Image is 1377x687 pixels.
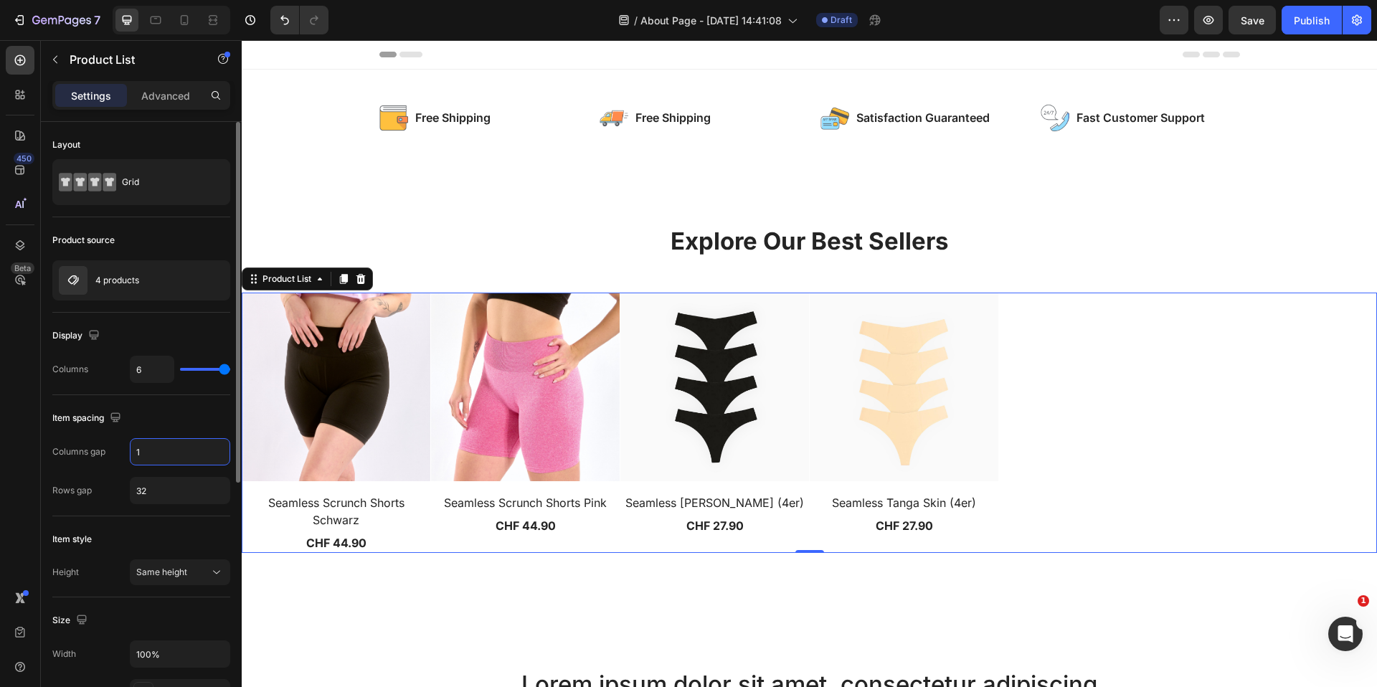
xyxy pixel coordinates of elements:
[52,648,76,660] div: Width
[59,266,87,295] img: product feature img
[1358,595,1369,607] span: 1
[270,6,328,34] div: Undo/Redo
[6,6,107,34] button: 7
[379,252,567,441] a: Seamless Tanga Schwarz (4er)
[52,484,92,497] div: Rows gap
[70,51,191,68] p: Product List
[1328,617,1363,651] iframe: Intercom live chat
[18,232,72,245] div: Product List
[52,611,90,630] div: Size
[394,70,469,85] p: Free Shipping
[136,567,187,577] span: Same height
[358,64,387,93] img: 432750572815254551-ac97eaaa-beba-4e77-8b5f-bded008c3a1a.png
[189,252,378,441] a: Seamless Scrunch Shorts Pink
[379,475,567,496] div: CHF 27.90
[189,453,378,473] a: Seamless Scrunch Shorts Pink
[579,64,607,93] img: gempages_432750572815254551-ba082d8a-32df-4404-b3b3-79b909aadae6.png
[640,13,782,28] span: About Page - [DATE] 14:41:08
[138,627,998,661] h2: Lorem ipsum dolor sit amet, consectetur adipiscing
[14,153,34,164] div: 450
[139,186,997,217] p: Explore Our Best Sellers
[52,326,103,346] div: Display
[189,475,378,496] div: CHF 44.90
[131,356,174,382] input: Auto
[835,70,963,85] p: Fast Customer Support
[615,70,748,85] p: Satisfaction Guaranteed
[131,478,229,503] input: Auto
[1282,6,1342,34] button: Publish
[122,166,209,199] div: Grid
[379,453,567,473] a: Seamless [PERSON_NAME] (4er)
[568,453,757,473] a: Seamless Tanga Skin (4er)
[52,445,105,458] div: Columns gap
[242,40,1377,687] iframe: Design area
[131,439,229,465] input: Auto
[52,409,124,428] div: Item spacing
[11,262,34,274] div: Beta
[52,138,80,151] div: Layout
[131,641,229,667] input: Auto
[568,252,757,441] a: Seamless Tanga Skin (4er)
[94,11,100,29] p: 7
[130,559,230,585] button: Same height
[799,64,828,93] img: 432750572815254551-b75c6efd-2ab4-4d68-9835-67e5284b129f.png
[1294,13,1330,28] div: Publish
[634,13,638,28] span: /
[831,14,852,27] span: Draft
[1229,6,1276,34] button: Save
[52,234,115,247] div: Product source
[52,566,79,579] div: Height
[71,88,111,103] p: Settings
[1241,14,1264,27] span: Save
[141,88,190,103] p: Advanced
[568,475,757,496] div: CHF 27.90
[52,363,88,376] div: Columns
[95,275,139,285] p: 4 products
[52,533,92,546] div: Item style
